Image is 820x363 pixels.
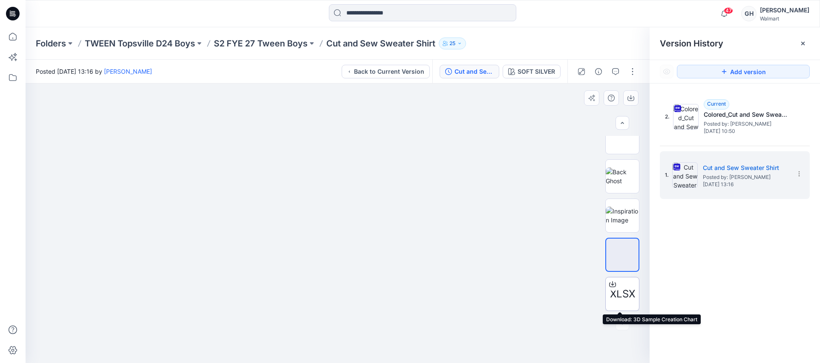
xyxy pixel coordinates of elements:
[703,163,788,173] h5: Cut and Sew Sweater Shirt
[672,162,698,188] img: Cut and Sew Sweater Shirt
[660,65,673,78] button: Show Hidden Versions
[703,173,788,181] span: Posted by: Gwen Hine
[703,181,788,187] span: [DATE] 13:16
[36,37,66,49] a: Folders
[660,38,723,49] span: Version History
[610,286,635,302] span: XLSX
[724,7,733,14] span: 47
[760,5,809,15] div: [PERSON_NAME]
[673,104,699,130] img: Colored_Cut and Sew Sweater Shirt
[36,67,152,76] span: Posted [DATE] 13:16 by
[455,67,494,76] div: Cut and Sew Sweater Shirt
[592,65,605,78] button: Details
[449,39,455,48] p: 25
[440,65,499,78] button: Cut and Sew Sweater Shirt
[439,37,466,49] button: 25
[503,65,561,78] button: SOFT SILVER
[704,120,789,128] span: Posted by: Gwen Hine
[677,65,810,78] button: Add version
[704,128,789,134] span: [DATE] 10:50
[741,6,757,21] div: GH
[707,101,726,107] span: Current
[704,109,789,120] h5: Colored_Cut and Sew Sweater Shirt
[800,40,806,47] button: Close
[760,15,809,22] div: Walmart
[665,113,670,121] span: 2.
[214,37,308,49] a: S2 FYE 27 Tween Boys
[606,207,639,225] img: Inspiration Image
[342,65,430,78] button: Back to Current Version
[104,68,152,75] a: [PERSON_NAME]
[606,167,639,185] img: Back Ghost
[518,67,555,76] div: SOFT SILVER
[326,37,435,49] p: Cut and Sew Sweater Shirt
[85,37,195,49] a: TWEEN Topsville D24 Boys
[665,171,669,179] span: 1.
